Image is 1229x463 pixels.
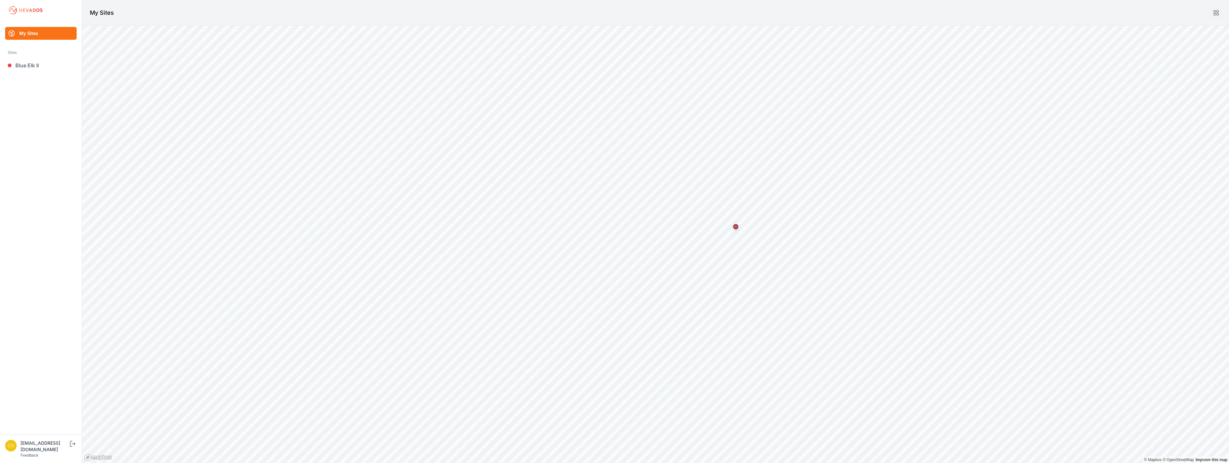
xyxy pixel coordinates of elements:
a: My Sites [5,27,77,40]
div: Map marker [729,220,742,233]
a: Feedback [21,453,38,458]
canvas: Map [82,26,1229,463]
img: Nevados [8,5,44,15]
a: Map feedback [1196,458,1227,462]
a: Blue Elk II [5,59,77,72]
a: OpenStreetMap [1163,458,1194,462]
a: Mapbox logo [84,454,112,461]
h1: My Sites [90,8,114,17]
a: Mapbox [1144,458,1162,462]
img: controlroomoperator@invenergy.com [5,440,17,451]
div: Sites [8,49,74,56]
div: [EMAIL_ADDRESS][DOMAIN_NAME] [21,440,69,453]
